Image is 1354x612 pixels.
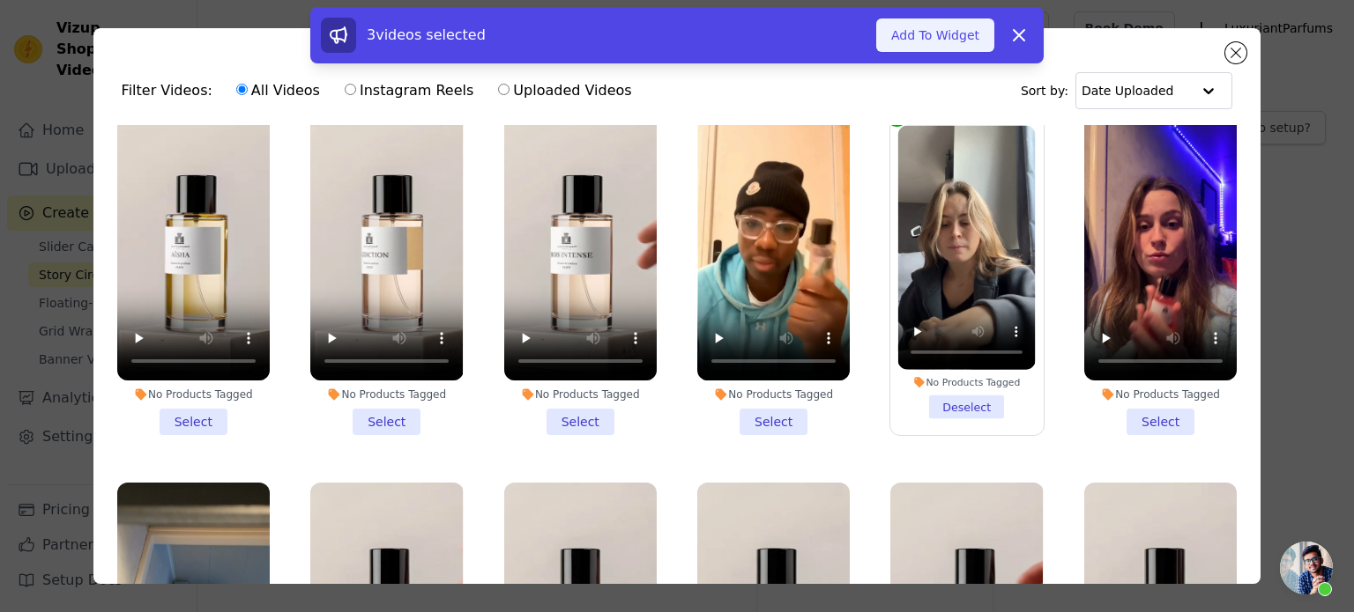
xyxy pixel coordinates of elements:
[497,79,632,102] label: Uploaded Videos
[117,387,270,402] div: No Products Tagged
[122,70,642,111] div: Filter Videos:
[898,376,1036,388] div: No Products Tagged
[344,79,474,102] label: Instagram Reels
[367,26,486,43] span: 3 videos selected
[504,387,657,402] div: No Products Tagged
[235,79,321,102] label: All Videos
[1021,72,1233,109] div: Sort by:
[1280,542,1333,594] div: Ouvrir le chat
[876,18,994,52] button: Add To Widget
[697,387,850,402] div: No Products Tagged
[1084,387,1237,402] div: No Products Tagged
[310,387,463,402] div: No Products Tagged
